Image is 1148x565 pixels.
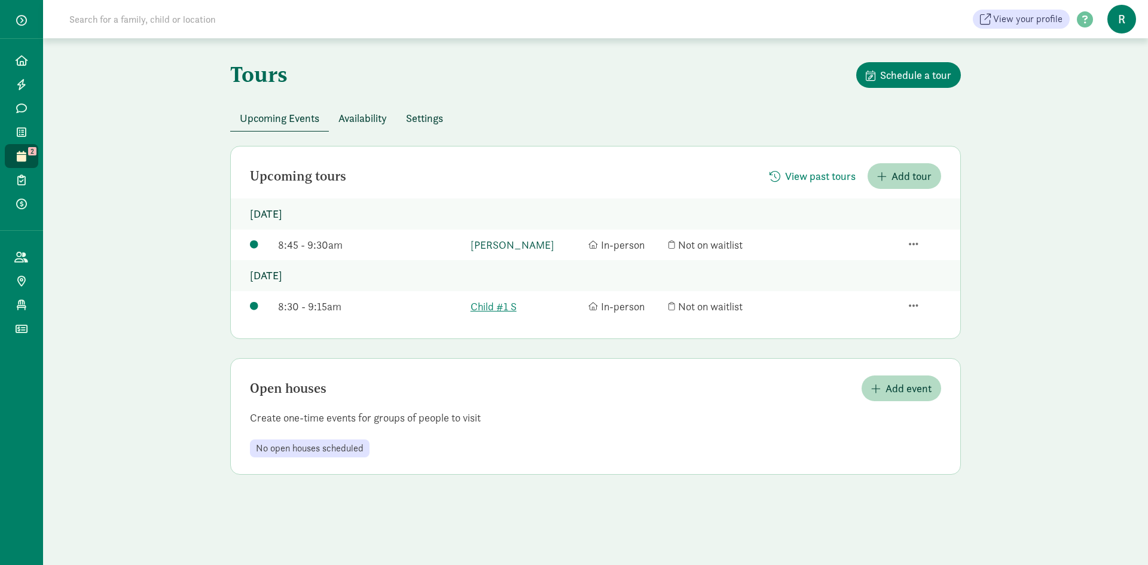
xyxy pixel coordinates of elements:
h2: Open houses [250,381,326,396]
span: View your profile [993,12,1062,26]
span: Upcoming Events [240,110,319,126]
button: Add event [862,375,941,401]
iframe: Chat Widget [1088,508,1148,565]
button: Schedule a tour [856,62,961,88]
span: Add event [886,380,932,396]
span: Add tour [891,168,932,184]
a: Child #1 S [471,298,582,314]
button: Add tour [868,163,941,189]
button: Settings [396,105,453,131]
button: View past tours [760,163,865,189]
span: R [1107,5,1136,33]
p: [DATE] [231,198,960,230]
div: 8:30 - 9:15am [278,298,464,314]
a: [PERSON_NAME] [471,237,582,253]
div: In-person [588,237,663,253]
div: In-person [588,298,663,314]
div: Not on waitlist [668,237,780,253]
span: No open houses scheduled [256,443,364,454]
p: [DATE] [231,260,960,291]
div: Not on waitlist [668,298,780,314]
a: View your profile [973,10,1070,29]
a: View past tours [760,170,865,184]
button: Upcoming Events [230,105,329,131]
span: Availability [338,110,387,126]
a: 2 [5,144,38,168]
span: 2 [28,147,36,155]
p: Create one-time events for groups of people to visit [231,411,960,425]
span: View past tours [785,168,856,184]
span: Settings [406,110,443,126]
button: Availability [329,105,396,131]
h1: Tours [230,62,288,86]
h2: Upcoming tours [250,169,346,184]
div: 8:45 - 9:30am [278,237,464,253]
span: Schedule a tour [880,67,951,83]
input: Search for a family, child or location [62,7,398,31]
